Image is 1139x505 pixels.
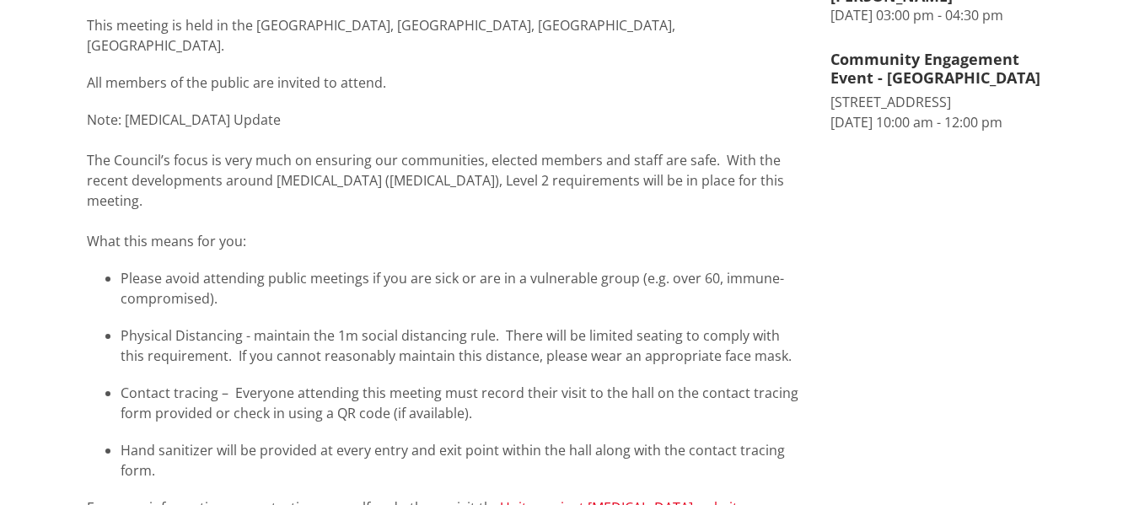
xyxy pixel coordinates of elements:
iframe: Messenger Launcher [1061,434,1122,495]
p: All members of the public are invited to attend. [87,73,805,93]
li: Please avoid attending public meetings if you are sick or are in a vulnerable group (e.g. over 60... [121,268,805,309]
li: Hand sanitizer will be provided at every entry and exit point within the hall along with the cont... [121,440,805,481]
li: Contact tracing – Everyone attending this meeting must record their visit to the hall on the cont... [121,383,805,423]
p: This meeting is held in the [GEOGRAPHIC_DATA], [GEOGRAPHIC_DATA], [GEOGRAPHIC_DATA], [GEOGRAPHIC_... [87,15,805,56]
p: Note: [MEDICAL_DATA] Update The Council’s focus is very much on ensuring our communities, elected... [87,110,805,251]
time: [DATE] 10:00 am - 12:00 pm [830,113,1002,132]
time: [DATE] 03:00 pm - 04:30 pm [830,6,1003,24]
div: [STREET_ADDRESS] [830,92,1053,112]
h4: Community Engagement Event - [GEOGRAPHIC_DATA] [830,51,1053,87]
a: Community Engagement Event - [GEOGRAPHIC_DATA] [STREET_ADDRESS] [DATE] 10:00 am - 12:00 pm [830,51,1053,132]
li: Physical Distancing - maintain the 1m social distancing rule. There will be limited seating to co... [121,325,805,366]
